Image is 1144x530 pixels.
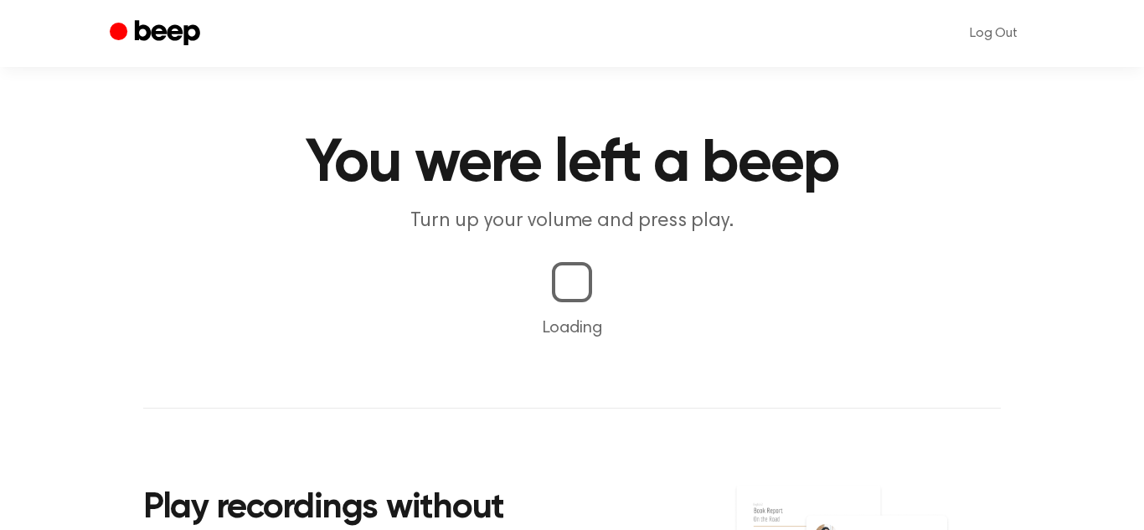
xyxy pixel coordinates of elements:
p: Turn up your volume and press play. [250,208,894,235]
a: Log Out [953,13,1034,54]
p: Loading [20,316,1124,341]
a: Beep [110,18,204,50]
h1: You were left a beep [143,134,1001,194]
